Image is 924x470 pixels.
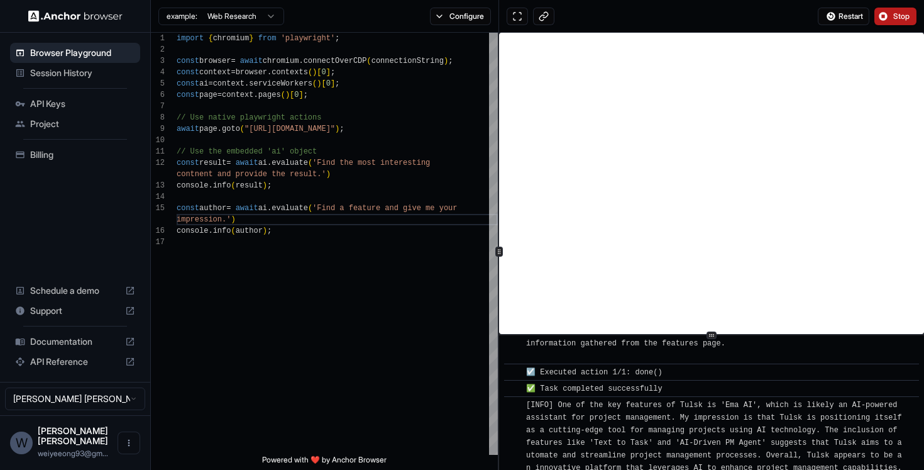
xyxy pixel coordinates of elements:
span: . [299,57,303,65]
span: = [226,204,231,213]
span: . [208,181,212,190]
span: [ [290,91,294,99]
span: author [236,227,263,235]
span: ; [267,227,272,235]
span: { [208,34,212,43]
span: Browser Playground [30,47,135,59]
span: ) [263,227,267,235]
span: [ [317,68,321,77]
span: author [199,204,226,213]
div: Documentation [10,332,140,352]
button: Copy live view URL [533,8,554,25]
span: Session History [30,67,135,79]
span: ( [308,204,312,213]
span: ] [326,68,331,77]
span: example: [167,11,197,21]
span: result [199,159,226,167]
span: ; [331,68,335,77]
span: ) [285,91,290,99]
span: . [245,79,249,88]
div: W [10,432,33,454]
span: . [208,227,212,235]
span: ) [326,170,331,179]
span: ; [448,57,453,65]
span: 'playwright' [281,34,335,43]
span: . [253,91,258,99]
span: console [177,227,208,235]
div: 15 [151,203,165,214]
span: page [199,125,217,133]
span: "[URL][DOMAIN_NAME]" [245,125,335,133]
div: Billing [10,145,140,165]
span: Billing [30,148,135,161]
span: info [213,181,231,190]
div: API Keys [10,94,140,114]
span: 0 [294,91,299,99]
span: ( [240,125,245,133]
span: contnent and provide the result.' [177,170,326,179]
span: Powered with ❤️ by Anchor Browser [262,455,387,470]
span: page [199,91,217,99]
div: 14 [151,191,165,203]
span: result [236,181,263,190]
span: const [177,91,199,99]
div: Support [10,301,140,321]
span: serviceWorkers [249,79,312,88]
div: 8 [151,112,165,123]
span: ] [299,91,303,99]
span: weiyeeong93@gmail.com [38,449,108,458]
div: Browser Playground [10,43,140,63]
span: await [236,204,258,213]
span: [ [321,79,326,88]
span: ) [231,215,235,224]
span: await [240,57,263,65]
span: context [199,68,231,77]
span: connectionString [371,57,444,65]
span: const [177,57,199,65]
span: goto [222,125,240,133]
span: ai [258,159,267,167]
span: await [236,159,258,167]
span: 0 [321,68,326,77]
div: 9 [151,123,165,135]
span: Project [30,118,135,130]
span: = [231,57,235,65]
span: } [249,34,253,43]
div: Session History [10,63,140,83]
div: 13 [151,180,165,191]
span: await [177,125,199,133]
img: Anchor Logo [28,10,123,22]
div: 16 [151,225,165,237]
span: . [217,125,222,133]
div: 17 [151,237,165,248]
div: 11 [151,146,165,157]
span: context [213,79,245,88]
span: ) [317,79,321,88]
button: Configure [430,8,491,25]
div: 7 [151,101,165,112]
button: Stop [874,8,916,25]
span: ( [231,227,235,235]
span: ; [304,91,308,99]
span: browser [236,68,267,77]
span: info [213,227,231,235]
span: from [258,34,277,43]
span: = [208,79,212,88]
span: ai [199,79,208,88]
span: Schedule a demo [30,284,120,297]
div: 3 [151,55,165,67]
span: browser [199,57,231,65]
button: Open menu [118,432,140,454]
span: ] [331,79,335,88]
div: 6 [151,89,165,101]
span: evaluate [272,159,308,167]
span: API Reference [30,355,120,368]
span: // Use native playwright actions [177,113,321,122]
span: Wei Yee Ong [38,425,108,446]
span: ( [308,68,312,77]
span: ai [258,204,267,213]
span: import [177,34,204,43]
span: ) [444,57,448,65]
span: const [177,68,199,77]
span: const [177,159,199,167]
